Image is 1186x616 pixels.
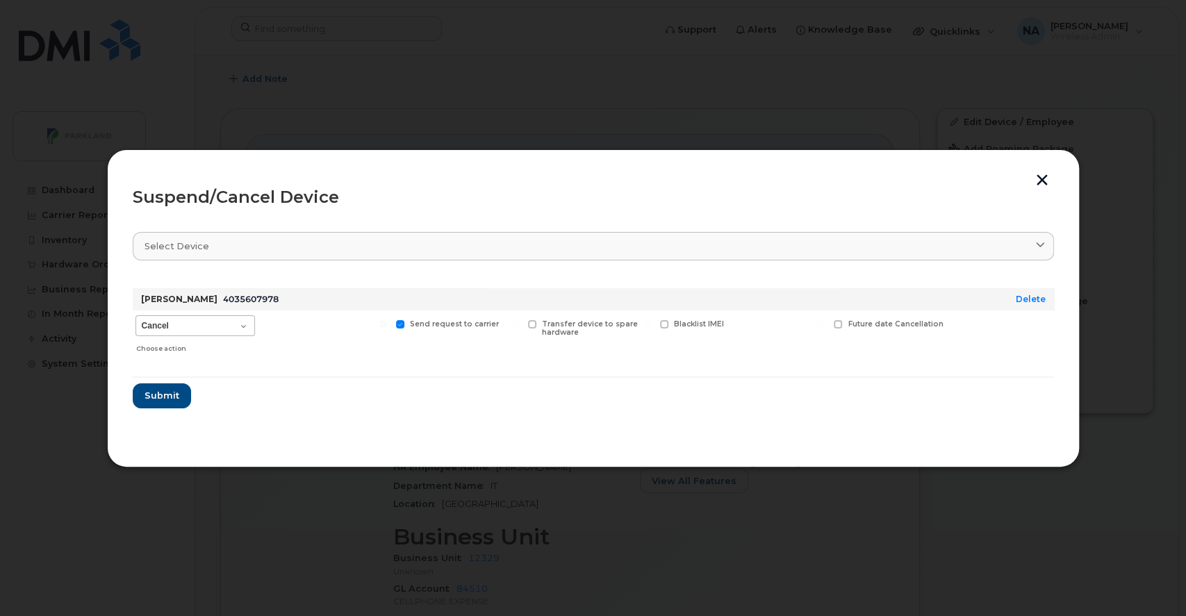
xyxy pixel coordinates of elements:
[379,320,386,327] input: Send request to carrier
[674,319,724,328] span: Blacklist IMEI
[136,338,254,354] div: Choose action
[511,320,518,327] input: Transfer device to spare hardware
[133,232,1054,260] a: Select device
[542,319,638,338] span: Transfer device to spare hardware
[223,294,279,304] span: 4035607978
[141,294,217,304] strong: [PERSON_NAME]
[145,240,209,253] span: Select device
[1016,294,1046,304] a: Delete
[133,189,1054,206] div: Suspend/Cancel Device
[848,319,943,328] span: Future date Cancellation
[817,320,824,327] input: Future date Cancellation
[410,319,499,328] span: Send request to carrier
[643,320,650,327] input: Blacklist IMEI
